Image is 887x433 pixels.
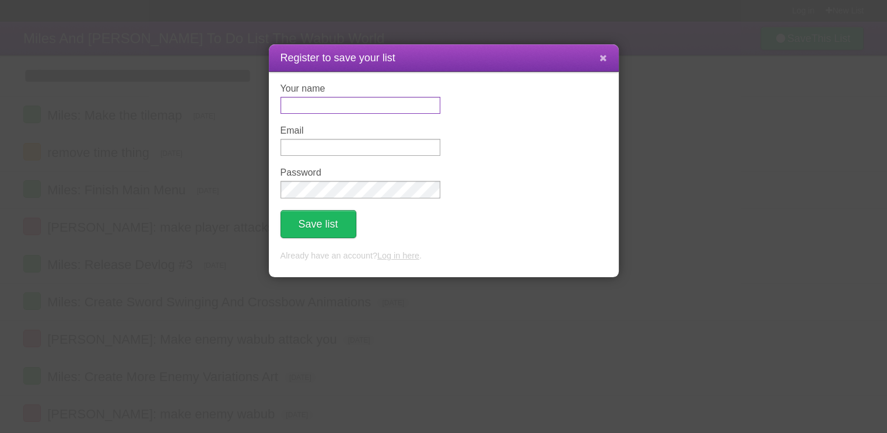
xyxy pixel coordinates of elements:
[281,125,440,136] label: Email
[281,167,440,178] label: Password
[281,50,607,66] h1: Register to save your list
[377,251,419,260] a: Log in here
[281,83,440,94] label: Your name
[281,210,356,238] button: Save list
[281,250,607,263] p: Already have an account? .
